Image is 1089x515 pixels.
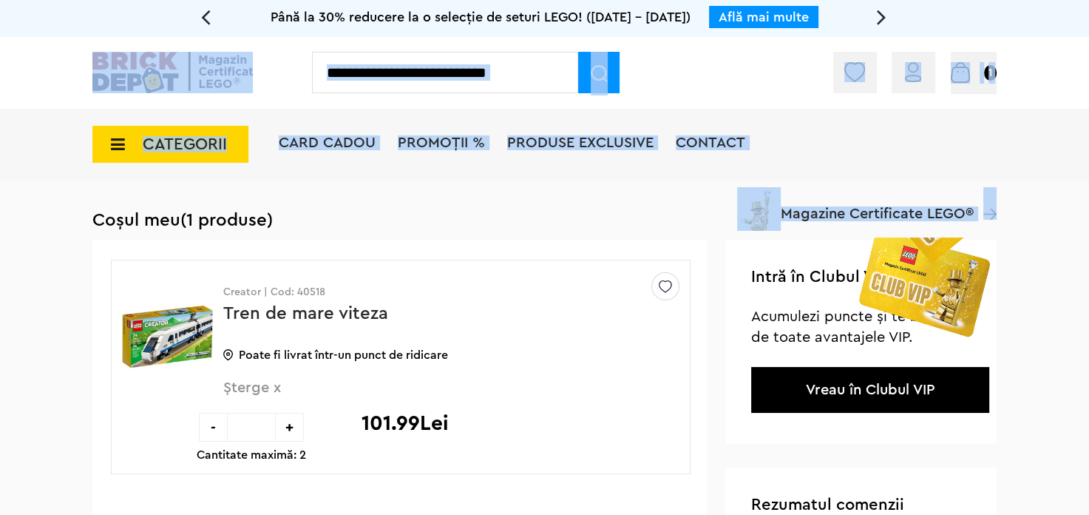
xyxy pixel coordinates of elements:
[271,10,691,24] span: Până la 30% reducere la o selecție de seturi LEGO! ([DATE] - [DATE])
[180,212,273,229] span: (1 produse)
[719,10,809,24] a: Află mai multe
[279,135,376,150] a: Card Cadou
[199,413,228,442] div: -
[92,210,997,231] h1: Coșul meu
[223,380,631,412] span: Șterge x
[122,281,213,392] img: Tren de mare viteza
[984,65,997,81] small: 1
[275,413,304,442] div: +
[362,413,449,434] p: 101.99Lei
[143,136,227,152] span: CATEGORII
[197,449,306,461] p: Cantitate maximă: 2
[507,135,654,150] a: Produse exclusive
[676,135,745,150] a: Contact
[806,383,935,397] a: Vreau în Clubul VIP
[751,269,894,285] span: Intră în Clubul VIP!
[223,305,388,323] a: Tren de mare viteza
[751,309,953,345] span: Acumulezi puncte și te bucuri de toate avantajele VIP.
[751,497,904,513] span: Rezumatul comenzii
[223,287,668,297] p: Creator | Cod: 40518
[398,135,485,150] a: PROMOȚII %
[223,349,668,361] p: Poate fi livrat într-un punct de ridicare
